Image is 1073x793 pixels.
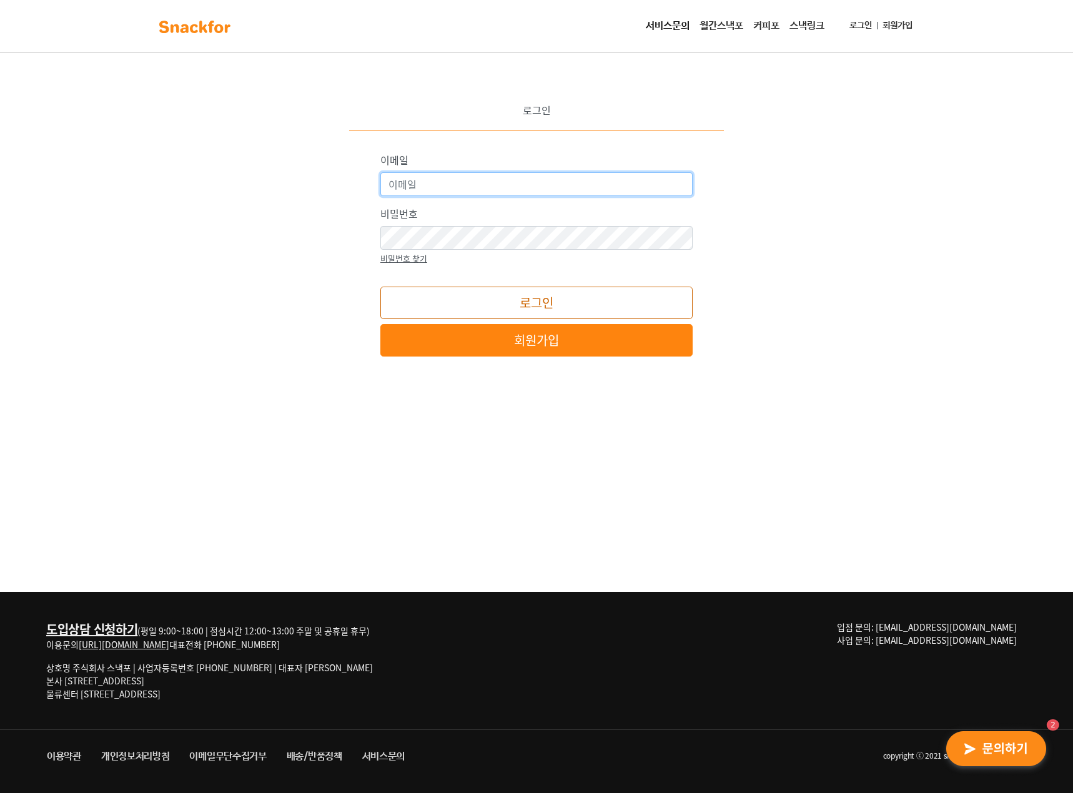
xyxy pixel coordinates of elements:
[380,287,693,319] button: 로그인
[837,621,1017,646] span: 입점 문의: [EMAIL_ADDRESS][DOMAIN_NAME] 사업 문의: [EMAIL_ADDRESS][DOMAIN_NAME]
[349,102,724,131] div: 로그인
[127,395,131,405] span: 2
[380,324,693,357] a: 회원가입
[380,252,427,264] small: 비밀번호 찾기
[91,746,180,768] a: 개인정보처리방침
[380,250,427,265] a: 비밀번호 찾기
[156,17,234,37] img: background-main-color.svg
[79,638,169,651] a: [URL][DOMAIN_NAME]
[415,746,1036,768] li: copyright ⓒ 2021 snackfor all rights reserved.
[4,396,82,427] a: 홈
[277,746,352,768] a: 배송/반품정책
[748,14,784,39] a: 커피포
[695,14,748,39] a: 월간스낵포
[179,746,276,768] a: 이메일무단수집거부
[380,172,693,196] input: 이메일
[641,14,695,39] a: 서비스문의
[46,620,137,638] a: 도입상담 신청하기
[46,621,373,651] div: (평일 9:00~18:00 | 점심시간 12:00~13:00 주말 및 공휴일 휴무) 이용문의 대표전화 [PHONE_NUMBER]
[380,206,418,221] label: 비밀번호
[193,415,208,425] span: 설정
[844,14,877,37] a: 로그인
[161,396,240,427] a: 설정
[784,14,829,39] a: 스낵링크
[39,415,47,425] span: 홈
[114,415,129,425] span: 대화
[878,14,917,37] a: 회원가입
[380,152,408,167] label: 이메일
[46,661,373,701] p: 상호명 주식회사 스낵포 | 사업자등록번호 [PHONE_NUMBER] | 대표자 [PERSON_NAME] 본사 [STREET_ADDRESS] 물류센터 [STREET_ADDRESS]
[37,746,91,768] a: 이용약관
[352,746,415,768] a: 서비스문의
[82,396,161,427] a: 2대화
